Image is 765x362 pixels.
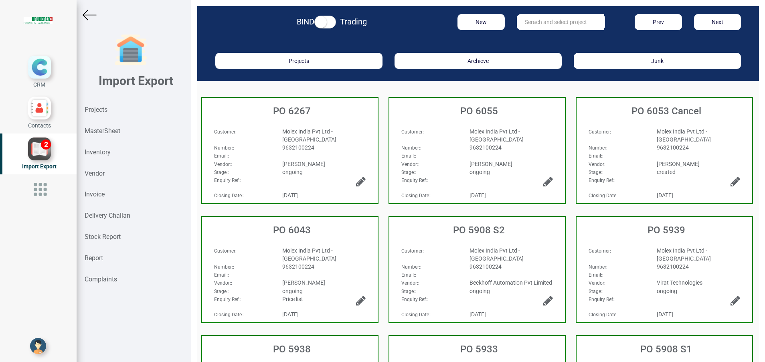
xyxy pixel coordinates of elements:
[206,225,378,235] h3: PO 6043
[589,264,609,270] span: :
[589,145,609,151] span: :
[401,170,416,175] span: :
[214,272,229,278] span: :
[340,17,367,26] strong: Trading
[41,140,51,150] div: 2
[401,145,420,151] strong: Number:
[589,170,603,175] span: :
[401,153,415,159] strong: Email:
[401,178,428,183] span: :
[657,169,676,175] span: created
[694,14,741,30] button: Next
[589,248,610,254] strong: Customer
[214,280,232,286] span: :
[393,225,565,235] h3: PO 5908 S2
[282,311,299,318] span: [DATE]
[85,254,103,262] strong: Report
[282,169,303,175] span: ongoing
[85,275,117,283] strong: Complaints
[85,233,121,241] strong: Stock Report
[657,311,673,318] span: [DATE]
[214,153,229,159] span: :
[401,162,418,167] strong: Vendor:
[282,161,325,167] span: [PERSON_NAME]
[589,178,614,183] strong: Enquiry Ref:
[401,264,420,270] strong: Number:
[282,144,314,151] span: 9632100224
[401,280,418,286] strong: Vendor:
[214,129,237,135] span: :
[214,153,228,159] strong: Email:
[589,153,603,159] span: :
[282,296,303,302] span: Price list
[470,311,486,318] span: [DATE]
[401,162,419,167] span: :
[85,170,105,177] strong: Vendor
[589,178,615,183] span: :
[214,280,231,286] strong: Vendor:
[401,193,430,198] strong: Closing Date:
[401,297,427,302] strong: Enquiry Ref:
[657,263,689,270] span: 9632100224
[214,264,233,270] strong: Number:
[214,297,241,302] span: :
[401,145,421,151] span: :
[401,312,431,318] span: :
[581,344,752,354] h3: PO 5908 S1
[657,247,711,262] span: Molex India Pvt Ltd - [GEOGRAPHIC_DATA]
[214,178,240,183] strong: Enquiry Ref:
[214,178,241,183] span: :
[589,280,605,286] strong: Vendor:
[85,148,111,156] strong: Inventory
[589,264,607,270] strong: Number:
[214,170,228,175] strong: Stage:
[589,248,611,254] span: :
[589,272,602,278] strong: Email:
[85,106,107,113] strong: Projects
[581,225,752,235] h3: PO 5939
[657,192,673,198] span: [DATE]
[206,106,378,116] h3: PO 6267
[115,34,147,66] img: garage-closed.png
[589,297,615,302] span: :
[457,14,504,30] button: New
[401,129,424,135] span: :
[401,297,428,302] span: :
[206,344,378,354] h3: PO 5938
[85,127,120,135] strong: MasterSheet
[401,289,416,294] span: :
[214,170,229,175] span: :
[214,272,228,278] strong: Email:
[395,53,562,69] button: Archieve
[401,272,416,278] span: :
[401,129,423,135] strong: Customer
[214,145,233,151] strong: Number:
[657,144,689,151] span: 9632100224
[401,248,423,254] strong: Customer
[215,53,382,69] button: Projects
[589,193,617,198] strong: Closing Date:
[657,128,711,143] span: Molex India Pvt Ltd - [GEOGRAPHIC_DATA]
[214,248,237,254] span: :
[470,247,524,262] span: Molex India Pvt Ltd - [GEOGRAPHIC_DATA]
[22,163,57,170] span: Import Export
[282,192,299,198] span: [DATE]
[657,161,700,167] span: [PERSON_NAME]
[401,193,431,198] span: :
[581,106,752,116] h3: PO 6053 Cancel
[589,289,603,294] span: :
[214,145,234,151] span: :
[297,17,314,26] strong: BIND
[657,288,677,294] span: ongoing
[401,272,415,278] strong: Email:
[589,145,607,151] strong: Number:
[393,344,565,354] h3: PO 5933
[401,153,416,159] span: :
[470,288,490,294] span: ongoing
[214,312,243,318] strong: Closing Date:
[470,279,552,286] span: Beckhoff Automation Pvt Limited
[214,289,228,294] strong: Stage:
[589,272,603,278] span: :
[214,248,235,254] strong: Customer
[589,153,602,159] strong: Email:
